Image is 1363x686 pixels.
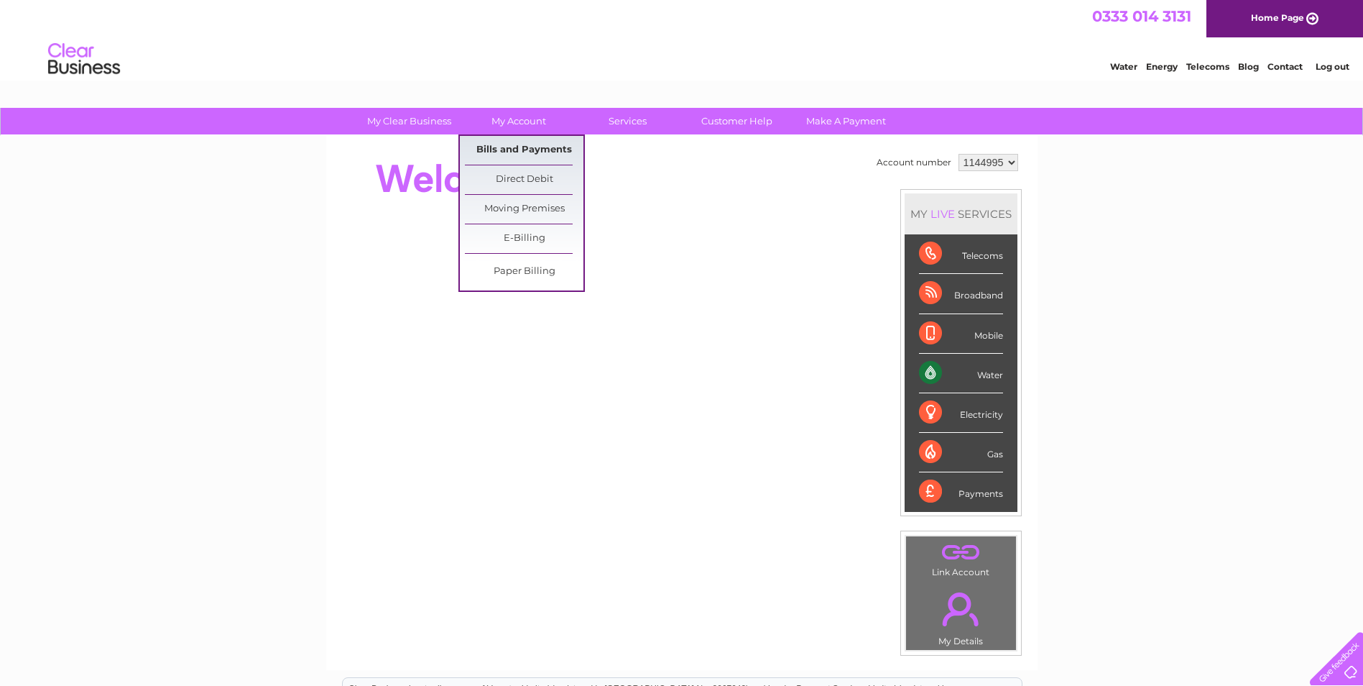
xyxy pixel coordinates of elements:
[919,234,1003,274] div: Telecoms
[568,108,687,134] a: Services
[678,108,796,134] a: Customer Help
[1092,7,1191,25] a: 0333 014 3131
[1186,61,1229,72] a: Telecoms
[459,108,578,134] a: My Account
[465,195,583,224] a: Moving Premises
[905,580,1017,651] td: My Details
[873,150,955,175] td: Account number
[465,136,583,165] a: Bills and Payments
[787,108,905,134] a: Make A Payment
[905,536,1017,581] td: Link Account
[1267,61,1303,72] a: Contact
[919,393,1003,433] div: Electricity
[919,314,1003,354] div: Mobile
[919,274,1003,314] div: Broadband
[465,224,583,253] a: E-Billing
[928,207,958,221] div: LIVE
[905,193,1017,234] div: MY SERVICES
[919,472,1003,511] div: Payments
[919,433,1003,472] div: Gas
[47,37,121,81] img: logo.png
[910,584,1012,634] a: .
[465,165,583,194] a: Direct Debit
[1110,61,1137,72] a: Water
[1238,61,1259,72] a: Blog
[1316,61,1349,72] a: Log out
[465,257,583,286] a: Paper Billing
[910,540,1012,565] a: .
[1146,61,1178,72] a: Energy
[350,108,468,134] a: My Clear Business
[919,354,1003,393] div: Water
[343,8,1022,70] div: Clear Business is a trading name of Verastar Limited (registered in [GEOGRAPHIC_DATA] No. 3667643...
